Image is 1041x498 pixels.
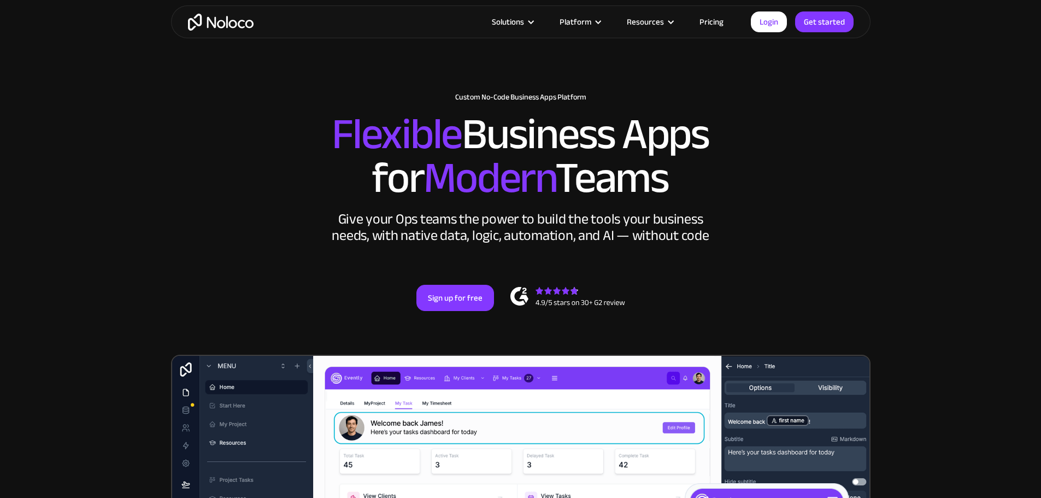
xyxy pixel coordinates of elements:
[686,15,737,29] a: Pricing
[546,15,613,29] div: Platform
[795,11,854,32] a: Get started
[424,137,555,219] span: Modern
[751,11,787,32] a: Login
[330,211,712,244] div: Give your Ops teams the power to build the tools your business needs, with native data, logic, au...
[613,15,686,29] div: Resources
[478,15,546,29] div: Solutions
[492,15,524,29] div: Solutions
[416,285,494,311] a: Sign up for free
[182,93,860,102] h1: Custom No-Code Business Apps Platform
[332,93,462,175] span: Flexible
[182,113,860,200] h2: Business Apps for Teams
[560,15,591,29] div: Platform
[188,14,254,31] a: home
[627,15,664,29] div: Resources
